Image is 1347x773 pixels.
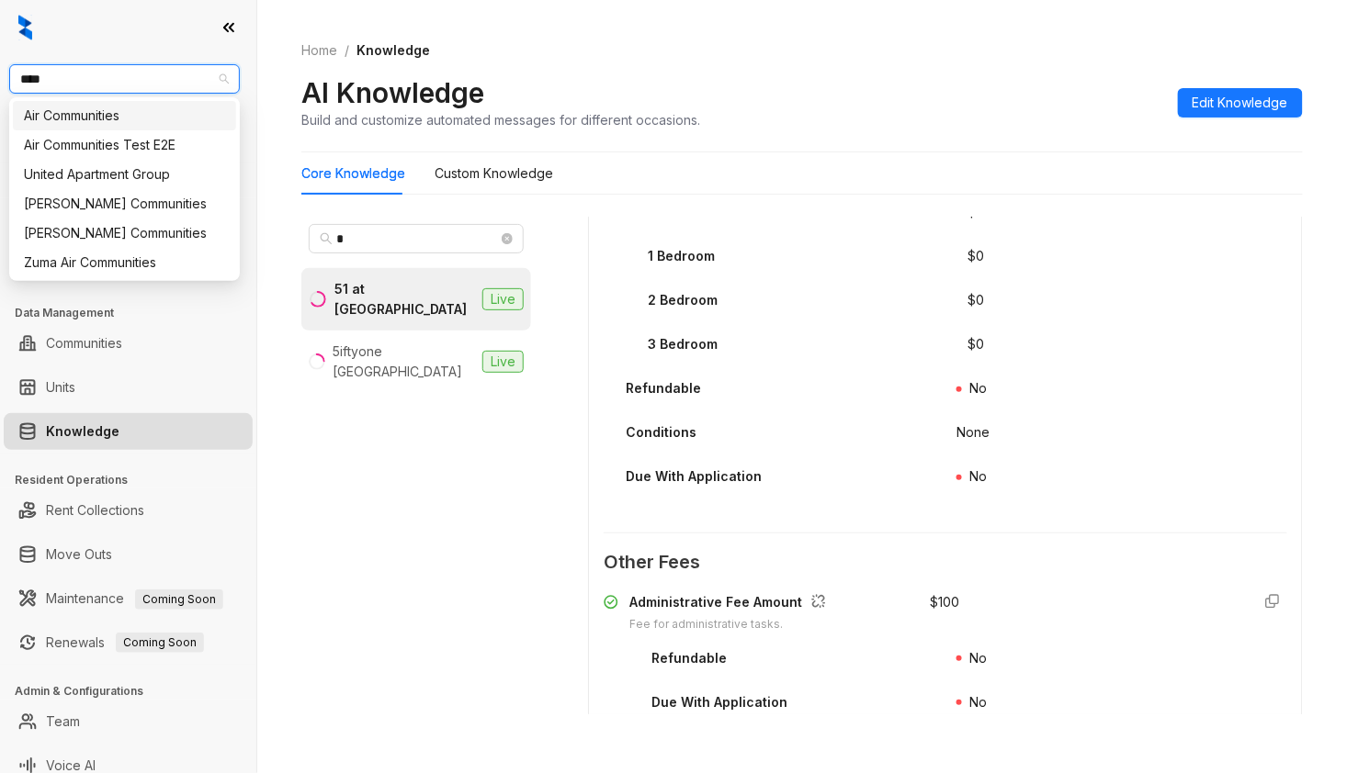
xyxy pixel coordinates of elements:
div: Conditions [626,422,696,443]
a: Communities [46,325,122,362]
h3: Admin & Configurations [15,683,256,700]
a: Units [46,369,75,406]
div: Air Communities [13,101,236,130]
li: Knowledge [4,413,253,450]
div: Zuma Air Communities [24,252,225,273]
li: Move Outs [4,536,253,573]
li: Communities [4,325,253,362]
span: Knowledge [357,42,430,58]
li: / [345,40,349,61]
li: Team [4,703,253,740]
li: Collections [4,246,253,283]
h3: Data Management [15,305,256,321]
span: No [969,468,987,484]
div: Air Communities Test E2E [24,135,225,155]
a: Knowledge [46,413,119,450]
h3: Resident Operations [15,472,256,488]
div: Custom Knowledge [435,163,553,184]
span: Edit Knowledge [1193,93,1288,113]
div: Build and customize automated messages for different occasions. [301,110,700,129]
div: $ 0 [968,246,984,266]
div: Villa Serena Communities [13,189,236,218]
div: 51 at [GEOGRAPHIC_DATA] [334,279,475,319]
button: Edit Knowledge [1178,88,1303,118]
span: No [969,694,987,710]
div: [PERSON_NAME] Communities [24,194,225,214]
div: Air Communities Test E2E [13,130,236,160]
span: close-circle [502,233,513,244]
div: [PERSON_NAME] Communities [24,223,225,243]
span: No [969,380,987,396]
li: Rent Collections [4,492,253,529]
span: Coming Soon [135,589,223,610]
img: logo [18,15,32,40]
li: Units [4,369,253,406]
div: Due With Application [626,466,762,487]
div: None [956,422,990,443]
span: Live [482,288,524,310]
li: Leasing [4,202,253,239]
div: 2 Bedroom [648,290,718,310]
div: 3 Bedroom [648,334,718,354]
a: Rent Collections [46,492,144,529]
div: $ 0 [968,290,984,310]
div: Core Knowledge [301,163,405,184]
div: Refundable [651,648,727,668]
div: 5iftyone [GEOGRAPHIC_DATA] [334,342,475,382]
a: Home [298,40,341,61]
div: Administrative Fee Amount [629,592,833,616]
a: RenewalsComing Soon [46,624,204,661]
span: Live [482,351,524,373]
div: Villa Serena Communities [13,218,236,248]
div: $ 0 [968,334,984,354]
div: United Apartment Group [13,160,236,189]
div: Air Communities [24,106,225,126]
li: Renewals [4,624,253,661]
span: search [320,232,333,245]
div: Zuma Air Communities [13,248,236,277]
div: United Apartment Group [24,164,225,185]
a: Move Outs [46,536,112,573]
h2: AI Knowledge [301,75,484,110]
span: Other Fees [604,548,1287,577]
div: Fee for administrative tasks. [629,616,833,633]
li: Maintenance [4,580,253,617]
div: 1 Bedroom [648,246,715,266]
span: No [969,650,987,666]
div: $ 100 [931,592,960,612]
div: Refundable [626,378,701,398]
a: Team [46,703,80,740]
span: Coming Soon [116,633,204,653]
div: Due With Application [651,692,787,712]
li: Leads [4,123,253,160]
